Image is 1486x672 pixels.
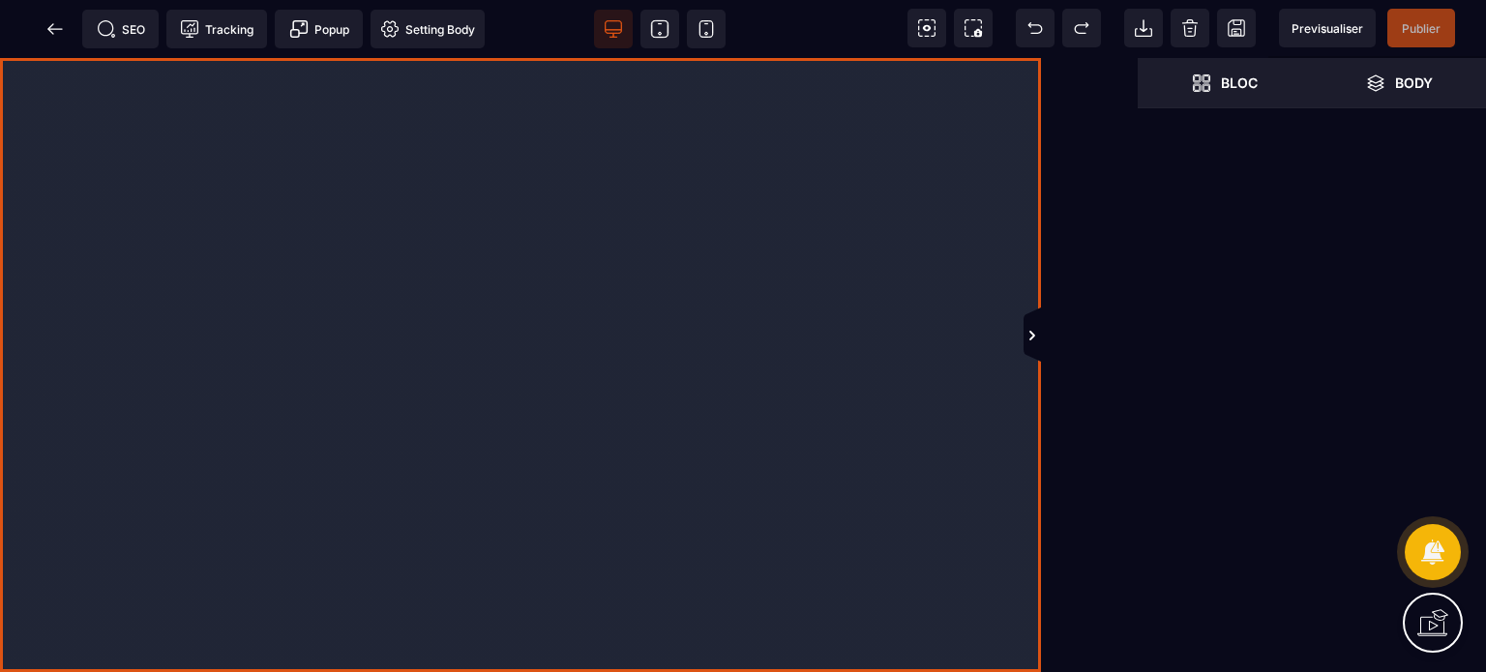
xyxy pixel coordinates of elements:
span: Previsualiser [1292,21,1363,36]
span: Open Layer Manager [1312,58,1486,108]
span: Setting Body [380,19,475,39]
strong: Body [1395,75,1433,90]
span: Tracking [180,19,253,39]
span: Preview [1279,9,1376,47]
span: Open Blocks [1138,58,1312,108]
strong: Bloc [1221,75,1258,90]
span: View components [907,9,946,47]
span: Screenshot [954,9,993,47]
span: Popup [289,19,349,39]
span: Publier [1402,21,1441,36]
span: SEO [97,19,145,39]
